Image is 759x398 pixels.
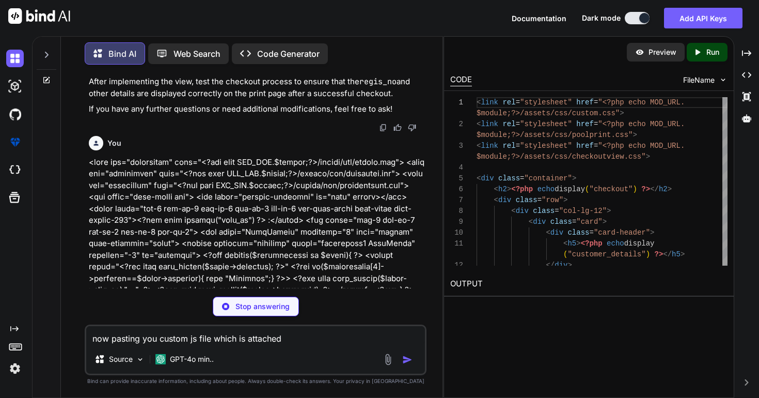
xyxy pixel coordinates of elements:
[664,8,742,28] button: Add API Keys
[498,196,511,204] span: div
[550,218,572,226] span: class
[567,239,576,248] span: h5
[257,48,320,60] p: Code Generator
[86,326,425,345] textarea: now pasting you custom js file which is attached
[450,206,463,217] div: 8
[155,354,166,364] img: GPT-4o mini
[529,218,533,226] span: <
[507,185,511,193] span: >
[520,142,572,150] span: "stylesheet"
[646,250,650,258] span: )
[581,239,603,248] span: <?php
[502,120,515,128] span: rel
[563,239,567,248] span: <
[477,98,481,106] span: <
[598,120,685,128] span: "<?php echo MOD_URL.
[555,185,585,193] span: display
[450,260,463,271] div: 12
[8,8,70,24] img: Bind AI
[512,14,566,23] span: Documentation
[646,152,650,161] span: >
[450,97,463,108] div: 1
[89,103,424,115] p: If you have any further questions or need additional modifications, feel free to ask!
[512,13,566,24] button: Documentation
[450,227,463,238] div: 10
[498,185,507,193] span: h2
[567,261,572,269] span: >
[590,185,633,193] span: "checkout"
[683,75,715,85] span: FileName
[502,98,515,106] span: rel
[516,196,537,204] span: class
[450,195,463,206] div: 7
[572,174,576,182] span: >
[450,238,463,249] div: 11
[550,228,563,237] span: div
[559,207,607,215] span: "col-lg-12"
[546,261,555,269] span: </
[641,185,650,193] span: ?>
[516,98,520,106] span: =
[6,360,24,377] img: settings
[444,272,734,296] h2: OUTPUT
[477,152,646,161] span: $module;?>/assets/css/checkoutview.css"
[235,301,290,312] p: Stop answering
[477,120,481,128] span: <
[632,131,637,139] span: >
[650,185,659,193] span: </
[563,250,567,258] span: (
[516,207,529,215] span: div
[524,174,572,182] span: "container"
[516,120,520,128] span: =
[607,239,624,248] span: echo
[594,120,598,128] span: =
[520,98,572,106] span: "stylesheet"
[450,74,472,86] div: CODE
[6,78,24,95] img: darkAi-studio
[520,120,572,128] span: "stylesheet"
[537,196,542,204] span: =
[594,142,598,150] span: =
[582,13,621,23] span: Dark mode
[511,207,515,215] span: <
[555,261,567,269] span: div
[450,173,463,184] div: 5
[85,377,426,385] p: Bind can provide inaccurate information, including about people. Always double-check its answers....
[594,228,650,237] span: "card-header"
[576,142,594,150] span: href
[6,50,24,67] img: darkChat
[635,48,644,57] img: preview
[533,207,555,215] span: class
[663,250,672,258] span: </
[594,98,598,106] span: =
[108,48,136,60] p: Bind AI
[572,218,576,226] span: =
[477,109,620,117] span: $module;?>/assets/css/custom.css"
[659,185,668,193] span: h2
[598,142,685,150] span: "<?php echo MOD_URL.
[481,142,498,150] span: link
[502,142,515,150] span: rel
[589,228,593,237] span: =
[6,105,24,123] img: githubDark
[576,120,594,128] span: href
[109,354,133,364] p: Source
[170,354,214,364] p: GPT-4o min..
[477,174,481,182] span: <
[402,355,413,365] img: icon
[6,133,24,151] img: premium
[598,98,685,106] span: "<?php echo MOD_URL.
[668,185,672,193] span: >
[89,76,424,99] p: After implementing the view, test the checkout process to ensure that the and other details are d...
[450,184,463,195] div: 6
[498,174,520,182] span: class
[650,228,654,237] span: >
[494,196,498,204] span: <
[107,138,121,148] h6: You
[450,119,463,130] div: 2
[624,239,655,248] span: display
[719,75,728,84] img: chevron down
[477,142,481,150] span: <
[576,98,594,106] span: href
[520,174,524,182] span: =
